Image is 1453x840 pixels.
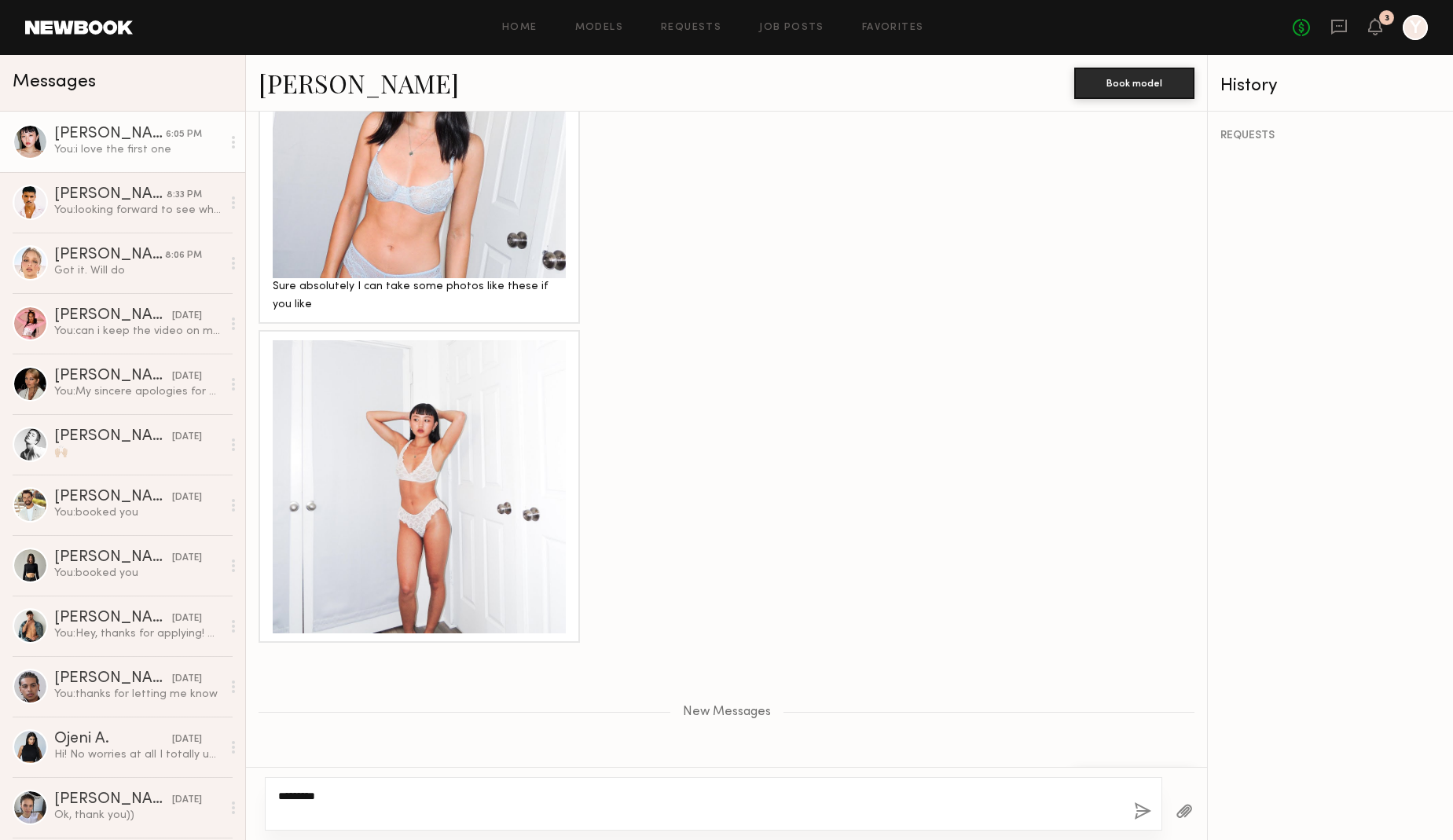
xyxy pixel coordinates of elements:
div: [PERSON_NAME] [54,611,172,626]
a: Models [575,23,623,33]
div: [DATE] [172,793,202,808]
div: REQUESTS [1220,130,1440,141]
div: 🙌🏼 [54,445,222,460]
div: History [1220,77,1440,95]
div: Hi! No worries at all I totally understand :) yes I’m still open to working together! [54,747,222,762]
div: 6:05 PM [166,127,202,142]
div: [PERSON_NAME] [54,308,172,324]
div: [PERSON_NAME] [54,792,172,808]
div: Got it. Will do [54,263,222,278]
div: [PERSON_NAME] [54,187,167,203]
div: Ojeni A. [54,732,172,747]
a: Job Posts [759,23,824,33]
div: You: i love the first one [54,142,222,157]
div: [PERSON_NAME] [54,671,172,687]
div: You: Hey, thanks for applying! We think you’re going to be a great fit. Just want to make sure yo... [54,626,222,641]
a: [PERSON_NAME] [259,66,459,100]
div: [PERSON_NAME] [54,369,172,384]
div: 8:06 PM [165,248,202,263]
div: [DATE] [172,672,202,687]
div: 3 [1385,14,1389,23]
div: [PERSON_NAME] [54,550,172,566]
div: You: booked you [54,566,222,581]
div: Ok, thank you)) [54,808,222,823]
a: Home [502,23,538,33]
div: [PERSON_NAME] [54,490,172,505]
div: [PERSON_NAME] [54,127,166,142]
div: [DATE] [172,309,202,324]
div: [DATE] [172,369,202,384]
div: [DATE] [172,611,202,626]
a: Y [1403,15,1428,40]
a: Requests [661,23,721,33]
div: You: thanks for letting me know [54,687,222,702]
div: You: My sincere apologies for my outrageously late response! Would you still like to work together? [54,384,222,399]
div: You: can i keep the video on my iinstagram feed though ? [54,324,222,339]
div: [PERSON_NAME] [54,248,165,263]
a: Favorites [862,23,924,33]
a: Book model [1074,75,1194,89]
div: Sure absolutely I can take some photos like these if you like [273,278,566,314]
button: Book model [1074,68,1194,99]
div: You: booked you [54,505,222,520]
span: Messages [13,73,96,91]
div: [DATE] [172,551,202,566]
span: New Messages [683,706,771,719]
div: 8:33 PM [167,188,202,203]
div: [DATE] [172,732,202,747]
div: [PERSON_NAME] [54,429,172,445]
div: [DATE] [172,430,202,445]
div: You: looking forward to see what you creates [54,203,222,218]
div: [DATE] [172,490,202,505]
